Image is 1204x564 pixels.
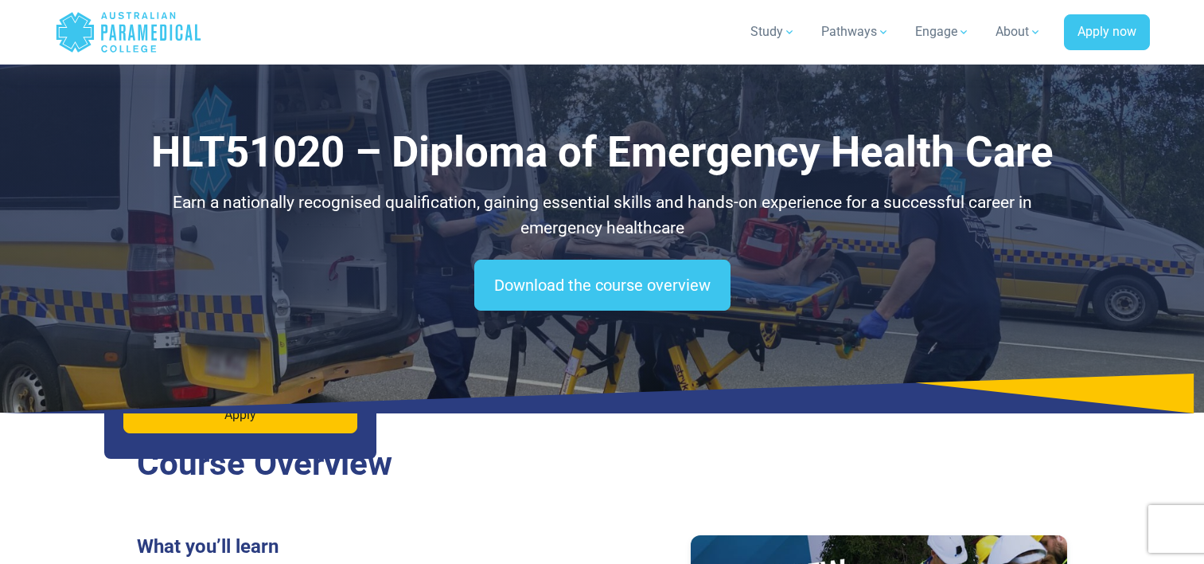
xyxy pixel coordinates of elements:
[906,10,980,54] a: Engage
[137,444,1068,484] h2: Course Overview
[986,10,1051,54] a: About
[137,535,593,558] h3: What you’ll learn
[137,127,1068,178] h1: HLT51020 – Diploma of Emergency Health Care
[55,6,202,58] a: Australian Paramedical College
[137,190,1068,241] p: Earn a nationally recognised qualification, gaining essential skills and hands-on experience for ...
[1064,14,1150,51] a: Apply now
[741,10,805,54] a: Study
[812,10,899,54] a: Pathways
[474,260,731,311] a: Download the course overview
